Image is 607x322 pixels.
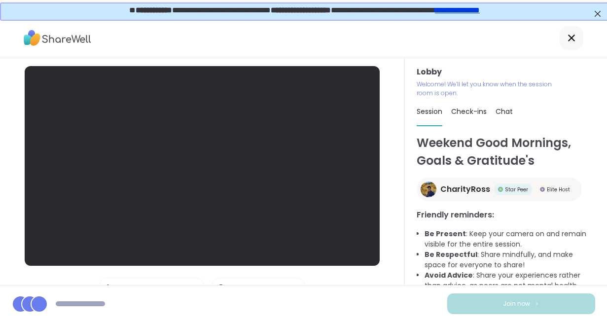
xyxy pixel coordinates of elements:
h3: Lobby [417,66,595,78]
button: Join now [447,293,595,314]
h1: Weekend Good Mornings, Goals & Gratitude's [417,134,595,170]
span: CharityRoss [440,183,490,195]
li: : Keep your camera on and remain visible for the entire session. [425,229,595,250]
span: | [116,278,119,298]
span: Loading Microphones [123,283,196,293]
h3: Friendly reminders: [417,209,595,221]
img: CharityRoss [421,181,436,197]
img: Camera [216,278,225,298]
b: Be Present [425,229,466,239]
img: Microphone [104,278,112,298]
p: Welcome! We’ll let you know when the session room is open. [417,80,559,98]
span: Check-ins [451,107,487,116]
img: Star Peer [498,187,503,192]
a: CharityRossCharityRossStar PeerStar PeerElite HostElite Host [417,178,582,201]
span: Loading Cameras [236,283,296,293]
b: Be Respectful [425,250,477,259]
span: Chat [496,107,513,116]
li: : Share your experiences rather than advice, as peers are not mental health professionals. [425,270,595,301]
img: ShareWell Logo [24,27,91,49]
img: ShareWell Logomark [534,301,540,306]
span: Star Peer [505,186,528,193]
img: Elite Host [540,187,545,192]
li: : Share mindfully, and make space for everyone to share! [425,250,595,270]
span: Session [417,107,442,116]
span: Elite Host [547,186,570,193]
b: Avoid Advice [425,270,473,280]
span: | [229,278,232,298]
span: Join now [503,299,530,308]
